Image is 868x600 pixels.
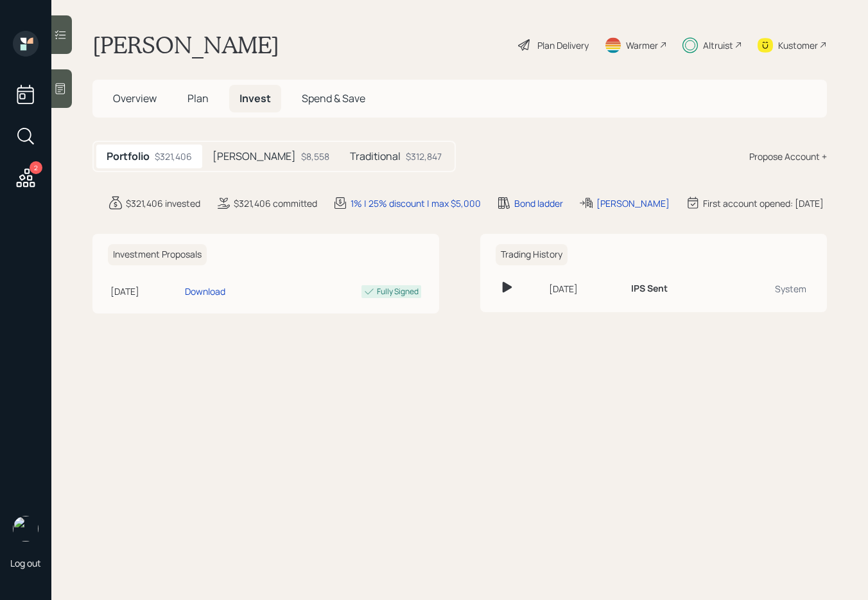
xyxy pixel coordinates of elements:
span: Spend & Save [302,91,365,105]
div: [DATE] [110,285,180,298]
div: Plan Delivery [537,39,589,52]
div: [PERSON_NAME] [596,197,670,210]
div: $321,406 invested [126,197,200,210]
div: Kustomer [778,39,818,52]
div: Bond ladder [514,197,563,210]
h5: Traditional [350,150,401,163]
div: System [729,282,806,296]
div: Propose Account + [749,150,827,163]
div: Log out [10,557,41,569]
div: Warmer [626,39,658,52]
h6: IPS Sent [631,283,668,294]
h5: [PERSON_NAME] [213,150,296,163]
div: $321,406 committed [234,197,317,210]
div: Altruist [703,39,733,52]
div: Fully Signed [377,286,419,297]
div: First account opened: [DATE] [703,197,824,210]
span: Invest [239,91,271,105]
h6: Investment Proposals [108,244,207,265]
h6: Trading History [496,244,568,265]
div: [DATE] [549,282,621,296]
div: $312,847 [406,150,442,163]
h1: [PERSON_NAME] [92,31,279,59]
span: Plan [187,91,209,105]
div: 1% | 25% discount | max $5,000 [351,197,481,210]
div: Download [185,285,225,298]
img: sami-boghos-headshot.png [13,516,39,542]
div: $8,558 [301,150,329,163]
h5: Portfolio [107,150,150,163]
span: Overview [113,91,157,105]
div: $321,406 [155,150,192,163]
div: 2 [30,161,42,174]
